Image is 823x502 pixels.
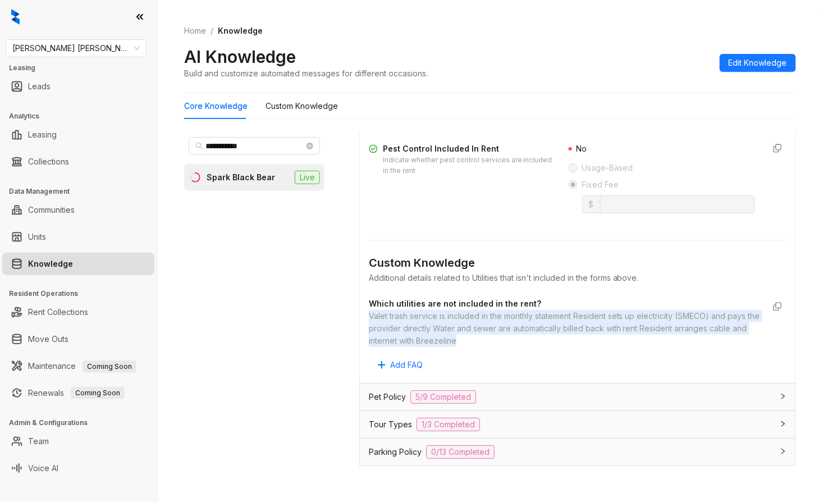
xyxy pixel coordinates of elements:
div: Build and customize automated messages for different occasions. [184,67,428,79]
a: Knowledge [28,253,73,275]
span: 0/13 Completed [426,445,495,459]
span: Knowledge [218,26,263,35]
span: Usage-Based [578,162,638,174]
span: Coming Soon [71,387,125,399]
h3: Resident Operations [9,289,157,299]
li: Collections [2,150,154,173]
h2: AI Knowledge [184,46,296,67]
div: Custom Knowledge [369,254,787,272]
a: Home [182,25,208,37]
div: Tour Types1/3 Completed [360,411,795,438]
h3: Leasing [9,63,157,73]
li: Maintenance [2,355,154,377]
li: Voice AI [2,457,154,480]
a: Move Outs [28,328,68,350]
li: Renewals [2,382,154,404]
span: close-circle [307,143,313,149]
button: Edit Knowledge [720,54,796,72]
li: Leasing [2,124,154,146]
span: collapsed [780,421,787,427]
li: Knowledge [2,253,154,275]
div: Additional details related to Utilities that isn't included in the forms above. [369,272,787,284]
span: Edit Knowledge [729,57,787,69]
span: Coming Soon [83,360,136,373]
li: Units [2,226,154,248]
a: RenewalsComing Soon [28,382,125,404]
li: Communities [2,199,154,221]
span: Fixed Fee [578,179,624,191]
span: collapsed [780,448,787,455]
img: logo [11,9,20,25]
span: 1/3 Completed [417,418,480,431]
span: Tour Types [369,418,412,431]
span: $ [582,195,600,213]
h3: Data Management [9,186,157,197]
h3: Admin & Configurations [9,418,157,428]
li: Move Outs [2,328,154,350]
div: Core Knowledge [184,100,248,112]
a: Leasing [28,124,57,146]
div: Valet trash service is included in the monthly statement Resident sets up electricity (SMECO) and... [369,310,764,347]
a: Team [28,430,49,453]
div: Indicate whether pest control services are included in the rent [383,155,555,176]
li: Rent Collections [2,301,154,323]
div: Parking Policy0/13 Completed [360,439,795,466]
div: Pet Policy5/9 Completed [360,384,795,410]
span: 5/9 Completed [410,390,476,404]
span: Pet Policy [369,391,406,403]
button: Add FAQ [369,356,432,374]
h3: Analytics [9,111,157,121]
a: Voice AI [28,457,58,480]
li: Team [2,430,154,453]
a: Leads [28,75,51,98]
div: Pest Control Included In Rent [383,143,555,155]
strong: Which utilities are not included in the rent? [369,299,541,308]
li: Leads [2,75,154,98]
span: search [195,142,203,150]
span: Parking Policy [369,446,422,458]
div: Custom Knowledge [266,100,338,112]
a: Units [28,226,46,248]
span: Add FAQ [390,359,423,371]
li: / [211,25,213,37]
span: No [577,144,587,153]
span: Live [295,171,320,184]
div: Spark Black Bear [207,171,275,184]
a: Collections [28,150,69,173]
span: collapsed [780,393,787,400]
a: Communities [28,199,75,221]
a: Rent Collections [28,301,88,323]
span: Gates Hudson [12,40,140,57]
